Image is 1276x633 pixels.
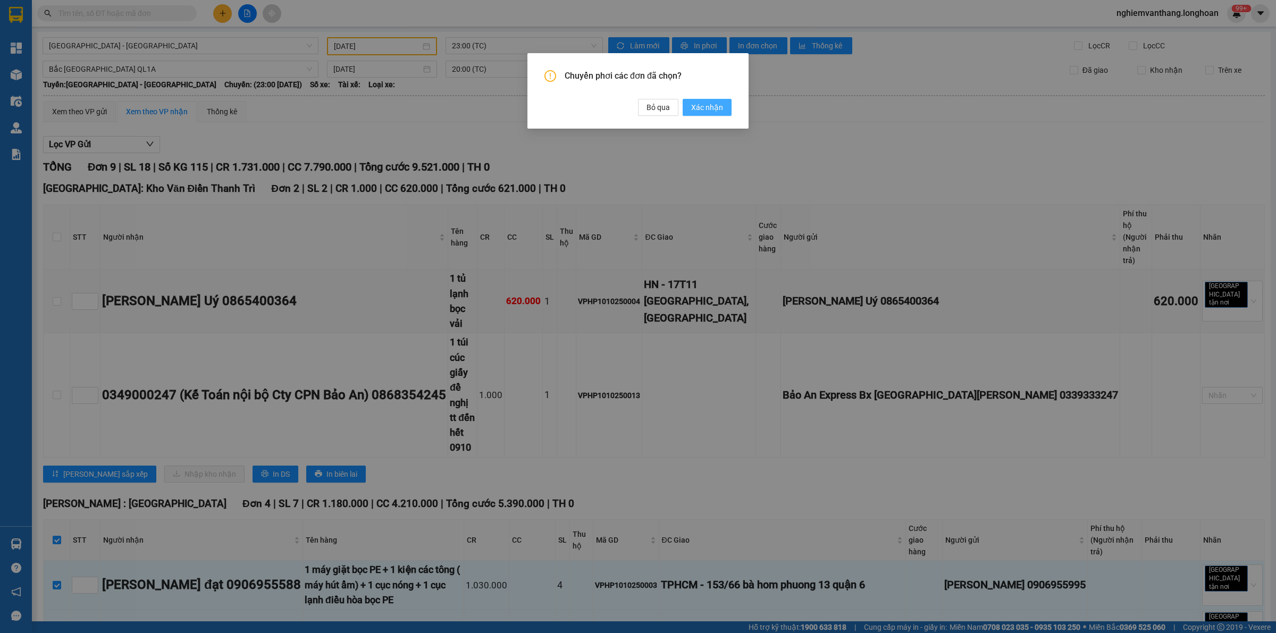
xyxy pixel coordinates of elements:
span: exclamation-circle [544,70,556,82]
button: Xác nhận [683,99,732,116]
button: Bỏ qua [638,99,678,116]
span: Xác nhận [691,102,723,113]
span: Bỏ qua [647,102,670,113]
span: Chuyển phơi các đơn đã chọn? [565,70,732,82]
